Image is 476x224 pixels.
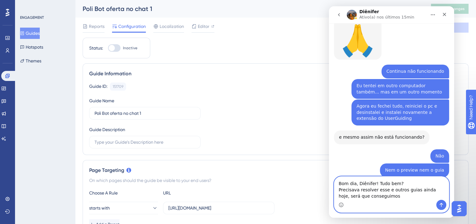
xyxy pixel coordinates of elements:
button: Hotspots [20,41,43,53]
div: Choose A Rule [89,189,158,197]
span: Localization [160,23,184,30]
div: Guide Description [89,126,125,133]
div: Guide Name [89,97,114,104]
span: Need Help? [15,2,39,9]
iframe: Intercom live chat [329,6,454,218]
span: Reports [89,23,105,30]
span: Inactive [123,45,137,51]
div: URL [163,189,232,197]
div: On which pages should the guide be visible to your end users? [89,177,462,184]
span: starts with [89,204,110,212]
input: yourwebsite.com/path [168,205,269,211]
div: Guide Information [89,70,462,77]
div: Page Targeting [89,167,462,174]
div: Guide ID: [89,83,107,91]
div: 151709 [113,84,123,89]
div: ENGAGEMENT [20,15,44,20]
div: Poli Bot oferta no chat 1 [83,4,415,13]
button: Publish Changes [431,4,468,14]
input: Type your Guide’s Name here [95,110,195,117]
button: Guides [20,28,40,39]
span: Editor [198,23,209,30]
iframe: UserGuiding AI Assistant Launcher [450,199,468,218]
input: Type your Guide’s Description here [95,139,195,146]
button: starts with [89,202,158,214]
span: Configuration [118,23,146,30]
div: Status: [89,44,103,52]
button: Themes [20,55,41,67]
